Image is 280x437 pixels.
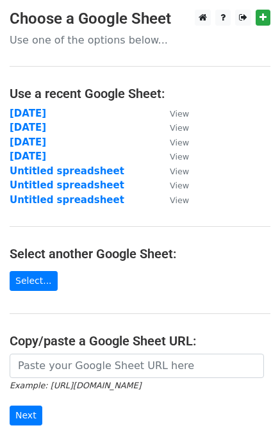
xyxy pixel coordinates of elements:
[157,194,189,206] a: View
[170,109,189,119] small: View
[157,179,189,191] a: View
[157,122,189,133] a: View
[10,33,270,47] p: Use one of the options below...
[10,406,42,425] input: Next
[10,271,58,291] a: Select...
[10,354,264,378] input: Paste your Google Sheet URL here
[10,108,46,119] a: [DATE]
[10,381,141,390] small: Example: [URL][DOMAIN_NAME]
[157,136,189,148] a: View
[170,152,189,161] small: View
[10,246,270,261] h4: Select another Google Sheet:
[170,195,189,205] small: View
[10,179,124,191] a: Untitled spreadsheet
[10,10,270,28] h3: Choose a Google Sheet
[170,138,189,147] small: View
[10,151,46,162] a: [DATE]
[170,123,189,133] small: View
[170,167,189,176] small: View
[157,151,189,162] a: View
[10,136,46,148] a: [DATE]
[10,165,124,177] a: Untitled spreadsheet
[10,194,124,206] a: Untitled spreadsheet
[10,122,46,133] a: [DATE]
[157,165,189,177] a: View
[10,86,270,101] h4: Use a recent Google Sheet:
[170,181,189,190] small: View
[157,108,189,119] a: View
[10,333,270,349] h4: Copy/paste a Google Sheet URL:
